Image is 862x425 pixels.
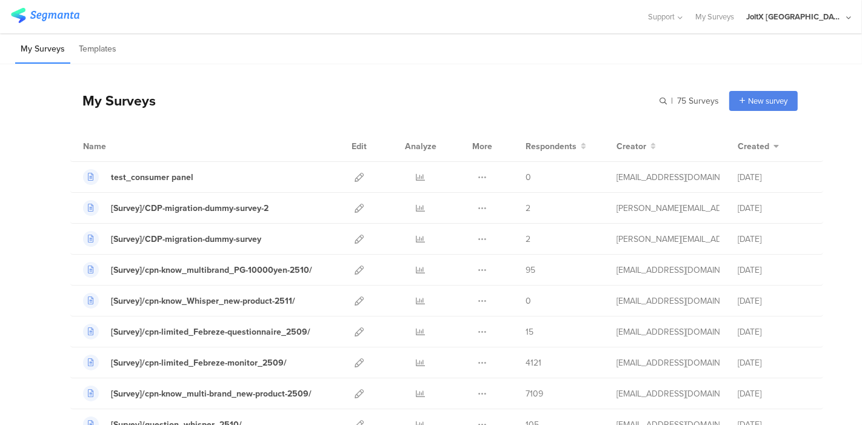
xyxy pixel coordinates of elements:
div: [Survey]/cpn-limited_Febreze-monitor_2509/ [111,356,287,369]
div: [Survey]/cpn-limited_Febreze-questionnaire_2509/ [111,326,310,338]
a: test_consumer panel [83,169,193,185]
span: 2 [526,202,530,215]
div: Name [83,140,156,153]
span: Support [649,11,675,22]
div: kumai.ik@pg.com [616,356,720,369]
div: [DATE] [738,387,810,400]
div: praharaj.sp.1@pg.com [616,202,720,215]
div: praharaj.sp.1@pg.com [616,233,720,246]
div: [DATE] [738,202,810,215]
button: Respondents [526,140,586,153]
div: [DATE] [738,356,810,369]
div: [Survey]/CDP-migration-dummy-survey-2 [111,202,269,215]
li: My Surveys [15,35,70,64]
span: 0 [526,295,531,307]
div: More [469,131,495,161]
div: Analyze [403,131,439,161]
span: | [669,95,675,107]
div: My Surveys [70,90,156,111]
div: [DATE] [738,264,810,276]
div: kumai.ik@pg.com [616,387,720,400]
span: 4121 [526,356,541,369]
div: [Survey]/cpn-know_Whisper_new-product-2511/ [111,295,295,307]
div: Edit [346,131,372,161]
button: Creator [616,140,656,153]
div: kumai.ik@pg.com [616,295,720,307]
div: [DATE] [738,295,810,307]
div: test_consumer panel [111,171,193,184]
div: [Survey]/CDP-migration-dummy-survey [111,233,261,246]
span: 7109 [526,387,543,400]
a: [Survey]/cpn-know_multi-brand_new-product-2509/ [83,386,312,401]
div: JoltX [GEOGRAPHIC_DATA] [746,11,843,22]
span: 75 Surveys [677,95,719,107]
div: kumai.ik@pg.com [616,171,720,184]
span: New survey [748,95,787,107]
img: segmanta logo [11,8,79,23]
span: Created [738,140,769,153]
button: Created [738,140,779,153]
div: [Survey]/cpn-know_multibrand_PG-10000yen-2510/ [111,264,312,276]
div: [DATE] [738,171,810,184]
a: [Survey]/CDP-migration-dummy-survey [83,231,261,247]
a: [Survey]/cpn-know_Whisper_new-product-2511/ [83,293,295,309]
div: [DATE] [738,233,810,246]
div: [DATE] [738,326,810,338]
span: 2 [526,233,530,246]
a: [Survey]/CDP-migration-dummy-survey-2 [83,200,269,216]
a: [Survey]/cpn-limited_Febreze-monitor_2509/ [83,355,287,370]
span: 15 [526,326,533,338]
span: 0 [526,171,531,184]
div: kumai.ik@pg.com [616,264,720,276]
div: [Survey]/cpn-know_multi-brand_new-product-2509/ [111,387,312,400]
a: [Survey]/cpn-limited_Febreze-questionnaire_2509/ [83,324,310,340]
li: Templates [73,35,122,64]
span: 95 [526,264,535,276]
div: kumai.ik@pg.com [616,326,720,338]
span: Creator [616,140,646,153]
a: [Survey]/cpn-know_multibrand_PG-10000yen-2510/ [83,262,312,278]
span: Respondents [526,140,576,153]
